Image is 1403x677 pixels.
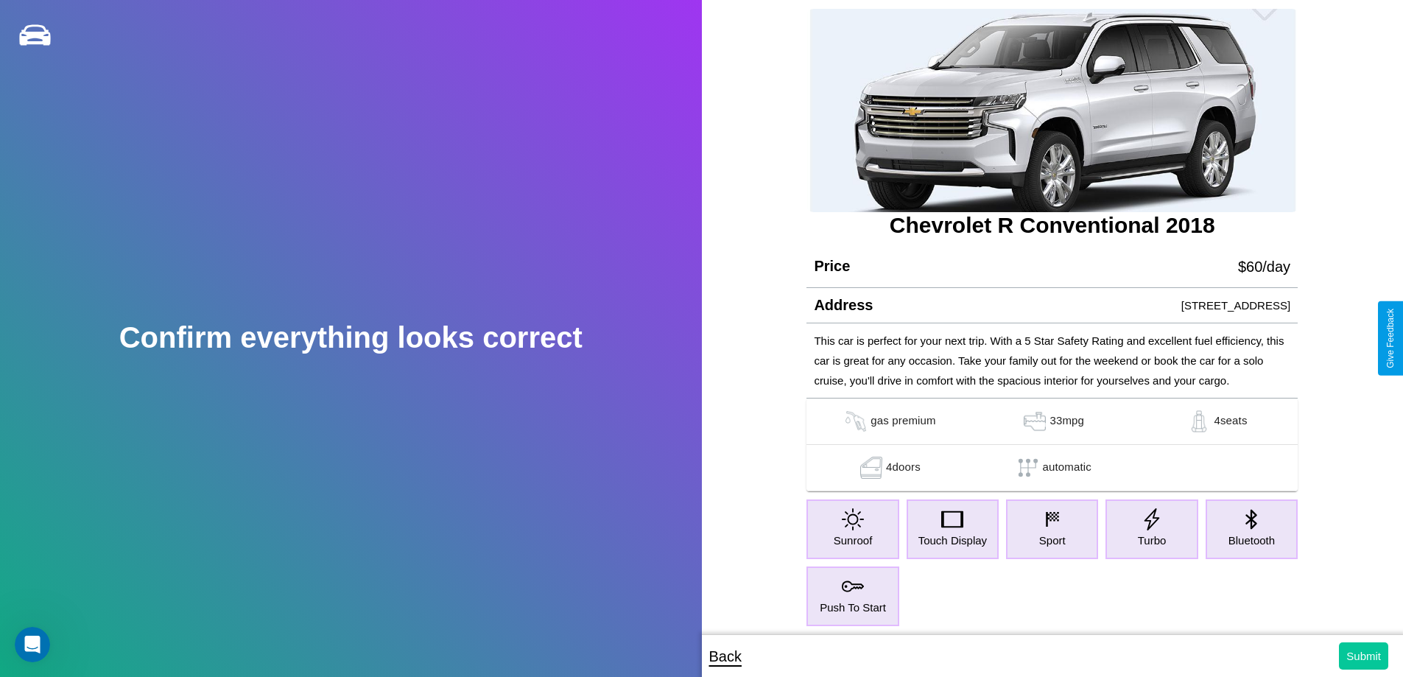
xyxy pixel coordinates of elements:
p: automatic [1043,457,1091,479]
p: Sport [1039,530,1066,550]
button: Submit [1339,642,1388,670]
p: [STREET_ADDRESS] [1181,295,1290,315]
img: gas [1020,410,1049,432]
h4: Address [814,297,873,314]
h3: Chevrolet R Conventional 2018 [806,213,1298,238]
p: This car is perfect for your next trip. With a 5 Star Safety Rating and excellent fuel efficiency... [814,331,1290,390]
img: gas [1184,410,1214,432]
p: 4 seats [1214,410,1247,432]
p: $ 60 /day [1238,253,1290,280]
h4: Price [814,258,850,275]
p: 4 doors [886,457,921,479]
p: Touch Display [918,530,987,550]
div: Give Feedback [1385,309,1396,368]
p: Turbo [1138,530,1167,550]
p: Bluetooth [1228,530,1275,550]
p: gas premium [871,410,935,432]
p: 33 mpg [1049,410,1084,432]
img: gas [841,410,871,432]
p: Back [709,643,742,670]
iframe: Intercom live chat [15,627,50,662]
h2: Confirm everything looks correct [119,321,583,354]
p: Sunroof [834,530,873,550]
img: gas [857,457,886,479]
table: simple table [806,399,1298,491]
p: Push To Start [820,597,886,617]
